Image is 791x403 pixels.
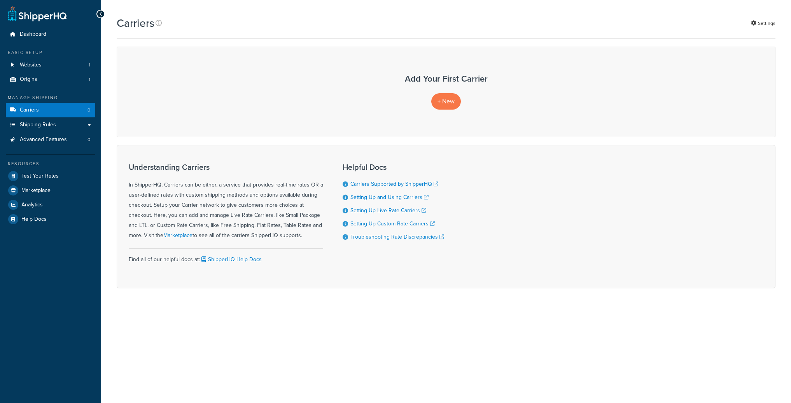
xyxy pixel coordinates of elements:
a: + New [431,93,461,109]
a: ShipperHQ Help Docs [200,255,262,263]
h3: Helpful Docs [343,163,444,171]
a: ShipperHQ Home [8,6,66,21]
a: Marketplace [163,231,192,239]
div: Basic Setup [6,49,95,56]
a: Shipping Rules [6,118,95,132]
a: Troubleshooting Rate Discrepancies [350,233,444,241]
span: 1 [89,62,90,68]
div: Resources [6,161,95,167]
span: Dashboard [20,31,46,38]
span: 1 [89,76,90,83]
a: Setting Up Custom Rate Carriers [350,220,435,228]
a: Help Docs [6,212,95,226]
h1: Carriers [117,16,154,31]
span: Help Docs [21,216,47,223]
a: Dashboard [6,27,95,42]
a: Setting Up and Using Carriers [350,193,429,201]
a: Marketplace [6,183,95,197]
span: Analytics [21,202,43,208]
span: 0 [87,107,90,113]
li: Origins [6,72,95,87]
div: Manage Shipping [6,94,95,101]
li: Advanced Features [6,133,95,147]
li: Carriers [6,103,95,117]
a: Advanced Features 0 [6,133,95,147]
span: Origins [20,76,37,83]
h3: Add Your First Carrier [125,74,767,84]
a: Test Your Rates [6,169,95,183]
span: Websites [20,62,42,68]
span: Test Your Rates [21,173,59,180]
h3: Understanding Carriers [129,163,323,171]
a: Carriers Supported by ShipperHQ [350,180,438,188]
span: 0 [87,136,90,143]
a: Analytics [6,198,95,212]
a: Websites 1 [6,58,95,72]
span: Marketplace [21,187,51,194]
a: Origins 1 [6,72,95,87]
a: Carriers 0 [6,103,95,117]
a: Setting Up Live Rate Carriers [350,206,426,215]
span: Carriers [20,107,39,113]
span: Shipping Rules [20,122,56,128]
div: In ShipperHQ, Carriers can be either, a service that provides real-time rates OR a user-defined r... [129,163,323,241]
div: Find all of our helpful docs at: [129,248,323,265]
a: Settings [751,18,775,29]
li: Websites [6,58,95,72]
span: Advanced Features [20,136,67,143]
